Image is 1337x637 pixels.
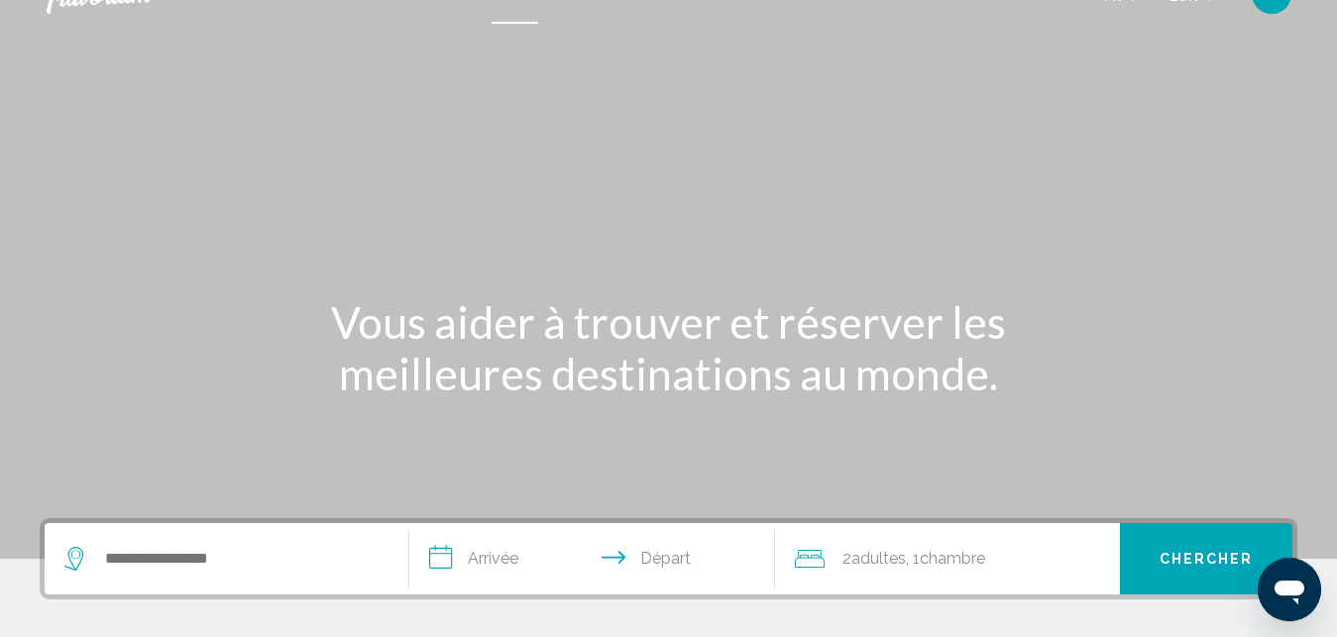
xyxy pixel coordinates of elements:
[1160,552,1254,568] span: Chercher
[297,296,1041,399] h1: Vous aider à trouver et réserver les meilleures destinations au monde.
[45,523,1292,594] div: Search widget
[1120,523,1292,594] button: Chercher
[851,549,906,568] span: Adultes
[409,523,774,594] button: Check in and out dates
[775,523,1120,594] button: Travelers: 2 adults, 0 children
[906,545,985,573] span: , 1
[920,549,985,568] span: Chambre
[1258,558,1321,621] iframe: Bouton de lancement de la fenêtre de messagerie
[842,545,906,573] span: 2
